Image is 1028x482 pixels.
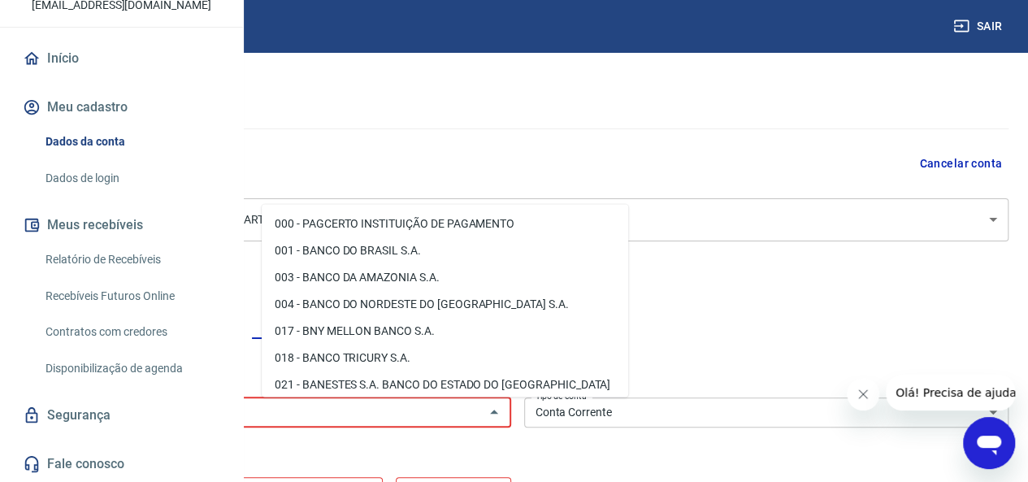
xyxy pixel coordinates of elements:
li: 003 - BANCO DA AMAZONIA S.A. [262,264,628,291]
button: Sair [950,11,1008,41]
li: 021 - BANESTES S.A. BANCO DO ESTADO DO [GEOGRAPHIC_DATA] [262,371,628,398]
button: Meus recebíveis [20,207,223,243]
button: Conta bancária [254,300,390,339]
li: 001 - BANCO DO BRASIL S.A. [262,237,628,264]
a: Contratos com credores [39,315,223,349]
li: 000 - PAGCERTO INSTITUIÇÃO DE PAGAMENTO [262,211,628,237]
a: Segurança [20,397,223,433]
li: 004 - BANCO DO NORDESTE DO [GEOGRAPHIC_DATA] S.A. [262,291,628,318]
a: Dados de login [39,162,223,195]
li: 018 - BANCO TRICURY S.A. [262,345,628,371]
a: Início [20,41,223,76]
div: SHEKINAH HOME DECOR COMÉRCIO DE ARTIGOS PARA DECORAÇÃO LTDA [26,198,1008,241]
p: Preencha esse campo [37,431,500,441]
a: Disponibilização de agenda [39,352,223,385]
h5: Dados cadastrais [26,76,1008,102]
a: Recebíveis Futuros Online [39,280,223,313]
a: Relatório de Recebíveis [39,243,223,276]
button: Fechar [483,401,505,423]
iframe: Botão para abrir a janela de mensagens [963,417,1015,469]
span: Olá! Precisa de ajuda? [10,11,137,24]
a: Fale conosco [20,446,223,482]
a: Dados da conta [39,125,223,158]
iframe: Mensagem da empresa [886,375,1015,410]
button: Meu cadastro [20,89,223,125]
li: 017 - BNY MELLON BANCO S.A. [262,318,628,345]
button: Cancelar conta [913,149,1008,179]
label: Tipo de conta [536,390,587,402]
iframe: Fechar mensagem [847,378,879,410]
